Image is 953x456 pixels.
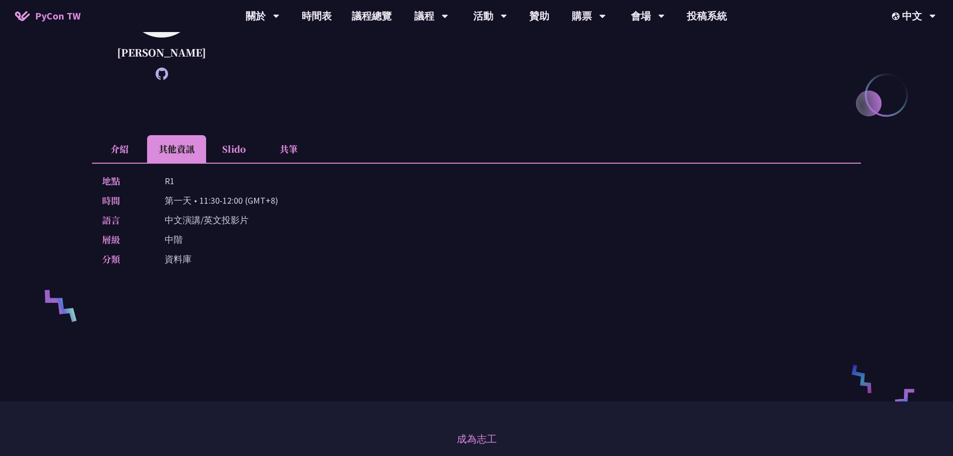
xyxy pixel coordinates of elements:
p: 中階 [165,232,183,247]
li: 介紹 [92,135,147,163]
p: 地點 [102,174,145,188]
img: Home icon of PyCon TW 2025 [15,11,30,21]
img: Locale Icon [892,13,902,20]
li: 共筆 [261,135,316,163]
a: 成為志工 [457,431,497,446]
p: 語言 [102,213,145,227]
p: 時間 [102,193,145,208]
li: Slido [206,135,261,163]
li: 其他資訊 [147,135,206,163]
p: 層級 [102,232,145,247]
p: R1 [165,174,175,188]
p: 中文演講/英文投影片 [165,213,249,227]
p: [PERSON_NAME] [117,45,206,60]
a: PyCon TW [5,4,91,29]
p: 第一天 • 11:30-12:00 (GMT+8) [165,193,278,208]
p: 資料庫 [165,252,192,266]
span: PyCon TW [35,9,81,24]
p: 分類 [102,252,145,266]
